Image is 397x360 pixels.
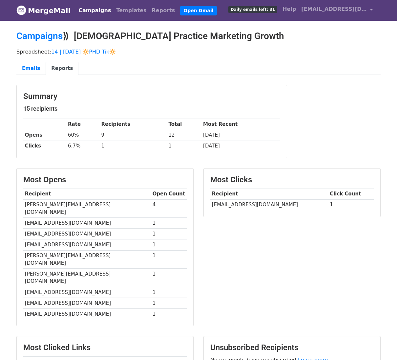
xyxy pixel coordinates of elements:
[23,239,151,250] td: [EMAIL_ADDRESS][DOMAIN_NAME]
[23,199,151,218] td: [PERSON_NAME][EMAIL_ADDRESS][DOMAIN_NAME]
[210,343,374,352] h3: Unsubscribed Recipients
[100,130,167,141] td: 9
[23,141,66,151] th: Clicks
[364,328,397,360] iframe: Chat Widget
[151,250,187,269] td: 1
[210,175,374,185] h3: Most Clicks
[16,48,381,55] p: Spreadsheet:
[23,250,151,269] td: [PERSON_NAME][EMAIL_ADDRESS][DOMAIN_NAME]
[16,31,63,41] a: Campaigns
[51,49,116,55] a: 14 | [DATE] 🔆PHD Tik🔆
[23,189,151,199] th: Recipient
[201,130,280,141] td: [DATE]
[76,4,114,17] a: Campaigns
[201,119,280,130] th: Most Recent
[66,130,100,141] td: 60%
[23,298,151,308] td: [EMAIL_ADDRESS][DOMAIN_NAME]
[23,92,280,101] h3: Summary
[23,229,151,239] td: [EMAIL_ADDRESS][DOMAIN_NAME]
[100,119,167,130] th: Recipients
[167,119,202,130] th: Total
[16,4,71,17] a: MergeMail
[201,141,280,151] td: [DATE]
[151,298,187,308] td: 1
[167,130,202,141] td: 12
[328,189,374,199] th: Click Count
[46,62,78,75] a: Reports
[151,287,187,298] td: 1
[23,269,151,287] td: [PERSON_NAME][EMAIL_ADDRESS][DOMAIN_NAME]
[151,189,187,199] th: Open Count
[280,3,299,16] a: Help
[210,199,328,210] td: [EMAIL_ADDRESS][DOMAIN_NAME]
[180,6,217,15] a: Open Gmail
[66,119,100,130] th: Rate
[151,239,187,250] td: 1
[151,308,187,319] td: 1
[100,141,167,151] td: 1
[16,5,26,15] img: MergeMail logo
[23,105,280,112] h5: 15 recipients
[210,189,328,199] th: Recipient
[23,130,66,141] th: Opens
[23,218,151,229] td: [EMAIL_ADDRESS][DOMAIN_NAME]
[66,141,100,151] td: 6.7%
[114,4,149,17] a: Templates
[151,269,187,287] td: 1
[301,5,367,13] span: [EMAIL_ADDRESS][DOMAIN_NAME]
[23,308,151,319] td: [EMAIL_ADDRESS][DOMAIN_NAME]
[23,343,187,352] h3: Most Clicked Links
[16,31,381,42] h2: ⟫ [DEMOGRAPHIC_DATA] Practice Marketing Growth
[299,3,375,18] a: [EMAIL_ADDRESS][DOMAIN_NAME]
[328,199,374,210] td: 1
[151,199,187,218] td: 4
[167,141,202,151] td: 1
[149,4,178,17] a: Reports
[228,6,277,13] span: Daily emails left: 31
[151,218,187,229] td: 1
[226,3,280,16] a: Daily emails left: 31
[151,229,187,239] td: 1
[23,175,187,185] h3: Most Opens
[23,287,151,298] td: [EMAIL_ADDRESS][DOMAIN_NAME]
[16,62,46,75] a: Emails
